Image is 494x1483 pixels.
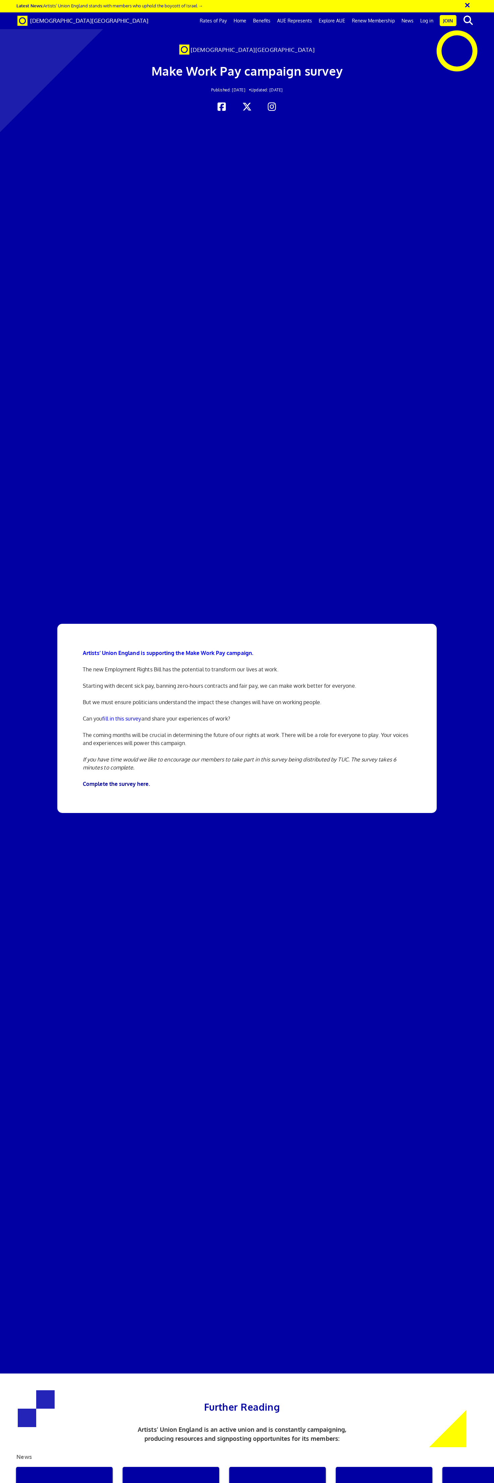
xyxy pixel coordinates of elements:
strong: Latest News: [16,3,43,8]
span: [DEMOGRAPHIC_DATA][GEOGRAPHIC_DATA] [191,46,315,53]
span: Further Reading [204,1401,280,1413]
span: Make Work Pay campaign survey [151,63,343,78]
a: Renew Membership [349,12,398,29]
span: Starting with decent sick pay, banning zero-hours contracts and fair pay, we can make work better... [83,682,356,689]
a: Explore AUE [315,12,349,29]
a: Complete the survey here. [83,781,150,787]
span: The new Employment Rights Bill has the potential to transform our lives at work. [83,666,279,673]
a: Rates of Pay [196,12,230,29]
a: Latest News:Artists’ Union England stands with members who uphold the boycott of Israel → [16,3,203,8]
a: Benefits [250,12,274,29]
button: search [458,13,478,27]
span: Published: [DATE] • [211,87,251,92]
span: If you have time would we like to encourage our members to take part in this survey being distrib... [83,756,396,771]
a: Brand [DEMOGRAPHIC_DATA][GEOGRAPHIC_DATA] [12,12,153,29]
span: Artists’ Union England is supporting the Make Work Pay campaign. [83,650,253,656]
a: AUE Represents [274,12,315,29]
span: The coming months will be crucial in determining the future of our rights at work. There will be ... [83,732,408,746]
span: But we must ensure politicians understand the impact these changes will have on working people. [83,699,321,706]
a: Join [440,15,456,26]
a: fill in this survey [102,715,141,722]
span: Can you [83,715,102,722]
p: Artists’ Union England is an active union and is constantly campaigning, producing resources and ... [133,1425,352,1443]
a: News [398,12,417,29]
a: Home [230,12,250,29]
h2: Updated: [DATE] [96,88,398,92]
a: Log in [417,12,437,29]
span: [DEMOGRAPHIC_DATA][GEOGRAPHIC_DATA] [30,17,148,24]
span: and share your experiences of work? [141,715,230,722]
